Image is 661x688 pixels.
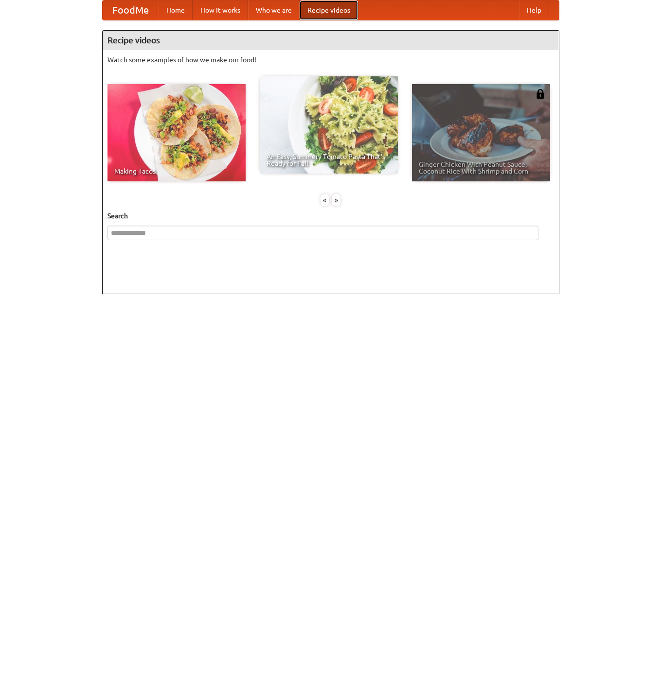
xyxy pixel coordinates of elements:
a: An Easy, Summery Tomato Pasta That's Ready for Fall [260,76,398,174]
img: 483408.png [536,89,545,99]
a: Help [519,0,549,20]
a: Home [159,0,193,20]
a: Recipe videos [300,0,358,20]
h4: Recipe videos [103,31,559,50]
a: How it works [193,0,248,20]
div: « [321,194,329,206]
span: Making Tacos [114,168,239,175]
p: Watch some examples of how we make our food! [107,55,554,65]
a: Who we are [248,0,300,20]
div: » [332,194,340,206]
a: FoodMe [103,0,159,20]
a: Making Tacos [107,84,246,181]
h5: Search [107,211,554,221]
span: An Easy, Summery Tomato Pasta That's Ready for Fall [267,153,391,167]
